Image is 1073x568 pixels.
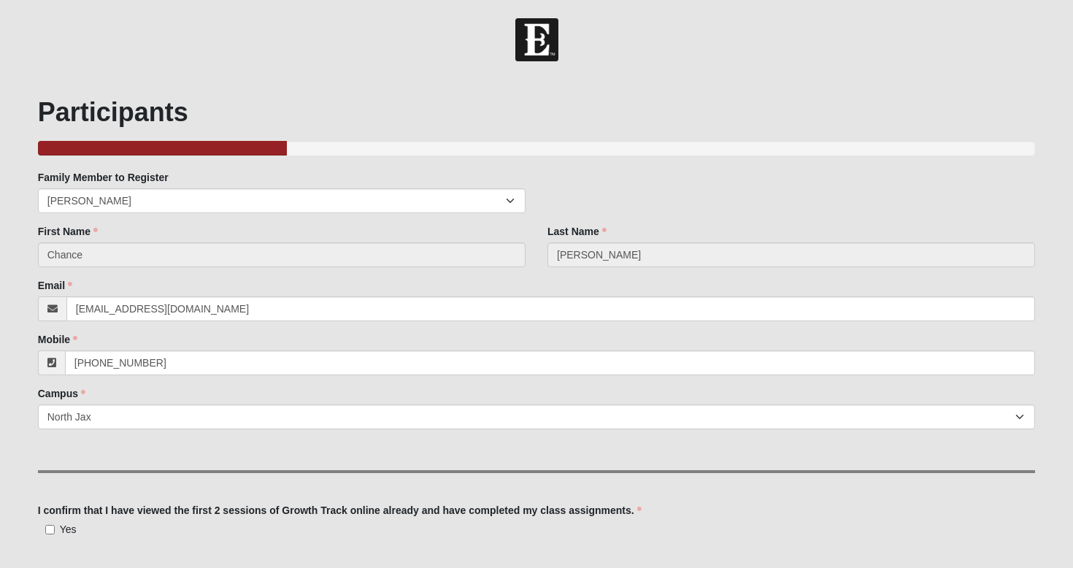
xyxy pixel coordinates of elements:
[38,386,85,401] label: Campus
[60,523,77,535] span: Yes
[38,503,642,518] label: I confirm that I have viewed the first 2 sessions of Growth Track online already and have complet...
[38,224,98,239] label: First Name
[515,18,558,61] img: Church of Eleven22 Logo
[38,96,1036,128] h1: Participants
[38,278,72,293] label: Email
[38,170,169,185] label: Family Member to Register
[38,332,77,347] label: Mobile
[547,224,607,239] label: Last Name
[45,525,55,534] input: Yes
